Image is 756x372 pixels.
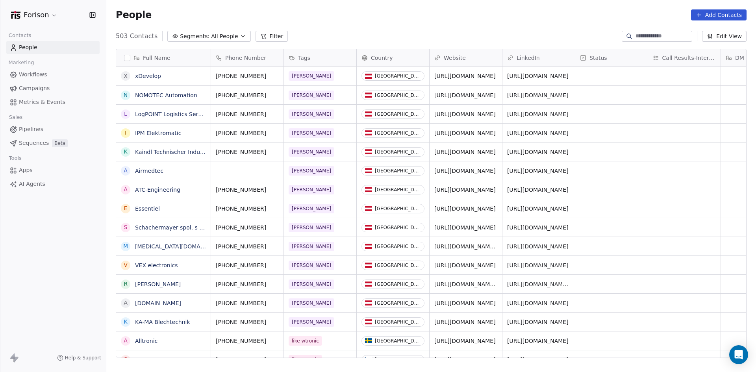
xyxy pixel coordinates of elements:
[434,187,496,193] a: [URL][DOMAIN_NAME]
[371,54,393,62] span: Country
[19,180,45,188] span: AI Agents
[216,280,279,288] span: [PHONE_NUMBER]
[375,357,421,363] div: [GEOGRAPHIC_DATA]
[216,72,279,80] span: [PHONE_NUMBER]
[507,281,614,287] a: [URL][DOMAIN_NAME][PERSON_NAME]
[434,73,496,79] a: [URL][DOMAIN_NAME]
[507,168,569,174] a: [URL][DOMAIN_NAME]
[289,242,334,251] span: [PERSON_NAME]
[135,130,181,136] a: IPM Elektromatic
[430,49,502,66] div: Website
[52,139,68,147] span: Beta
[434,205,496,212] a: [URL][DOMAIN_NAME]
[135,300,181,306] a: [DOMAIN_NAME]
[180,32,209,41] span: Segments:
[124,148,127,156] div: K
[434,338,496,344] a: [URL][DOMAIN_NAME]
[19,166,33,174] span: Apps
[135,187,180,193] a: ATC-Engineering
[6,82,100,95] a: Campaigns
[135,149,230,155] a: Kaindl Technischer Industriebedarf
[216,356,279,364] span: [PHONE_NUMBER]
[289,317,334,327] span: [PERSON_NAME]
[135,168,163,174] a: Airmedtec
[211,32,238,41] span: All People
[124,72,128,80] div: x
[11,10,20,20] img: Logo%20Rectangular%202.png
[135,73,161,79] a: xDevelop
[124,337,128,345] div: A
[375,244,421,249] div: [GEOGRAPHIC_DATA]
[124,110,127,118] div: L
[375,130,421,136] div: [GEOGRAPHIC_DATA]
[434,92,496,98] a: [URL][DOMAIN_NAME]
[434,111,496,117] a: [URL][DOMAIN_NAME]
[6,152,25,164] span: Tools
[507,319,569,325] a: [URL][DOMAIN_NAME]
[289,261,334,270] span: [PERSON_NAME]
[256,31,288,42] button: Filter
[19,98,65,106] span: Metrics & Events
[289,204,334,213] span: [PERSON_NAME]
[289,128,334,138] span: [PERSON_NAME]
[124,223,128,231] div: S
[289,185,334,194] span: [PERSON_NAME]
[5,30,35,41] span: Contacts
[507,130,569,136] a: [URL][DOMAIN_NAME]
[6,137,100,150] a: SequencesBeta
[135,262,178,268] a: VEX electronics
[124,91,128,99] div: N
[434,130,496,136] a: [URL][DOMAIN_NAME]
[289,109,334,119] span: [PERSON_NAME]
[289,355,322,365] span: like wtronic
[19,125,43,133] span: Pipelines
[289,71,334,81] span: [PERSON_NAME]
[507,187,569,193] a: [URL][DOMAIN_NAME]
[24,10,49,20] span: Forison
[19,43,37,52] span: People
[375,168,421,174] div: [GEOGRAPHIC_DATA]
[289,147,334,157] span: [PERSON_NAME]
[216,224,279,231] span: [PHONE_NUMBER]
[434,262,496,268] a: [URL][DOMAIN_NAME]
[135,243,227,250] a: [MEDICAL_DATA][DOMAIN_NAME]
[19,70,47,79] span: Workflows
[434,149,496,155] a: [URL][DOMAIN_NAME]
[507,300,569,306] a: [URL][DOMAIN_NAME]
[216,186,279,194] span: [PHONE_NUMBER]
[135,224,206,231] a: Schachermayer spol. s r.o
[5,57,37,68] span: Marketing
[507,224,569,231] a: [URL][DOMAIN_NAME]
[135,205,160,212] a: Essentiel
[289,279,334,289] span: [PERSON_NAME]
[375,281,421,287] div: [GEOGRAPHIC_DATA]
[289,223,334,232] span: [PERSON_NAME]
[216,91,279,99] span: [PHONE_NUMBER]
[216,148,279,156] span: [PHONE_NUMBER]
[507,111,569,117] a: [URL][DOMAIN_NAME]
[135,92,197,98] a: NOMOTEC Automation
[124,280,128,288] div: R
[135,338,157,344] a: Alltronic
[6,178,100,191] a: AI Agents
[434,281,541,287] a: [URL][DOMAIN_NAME][PERSON_NAME]
[289,166,334,176] span: [PERSON_NAME]
[216,110,279,118] span: [PHONE_NUMBER]
[216,242,279,250] span: [PHONE_NUMBER]
[298,54,310,62] span: Tags
[444,54,466,62] span: Website
[6,164,100,177] a: Apps
[135,319,190,325] a: KA-MA Blechtechnik
[507,92,569,98] a: [URL][DOMAIN_NAME]
[375,187,421,192] div: [GEOGRAPHIC_DATA]
[434,224,496,231] a: [URL][DOMAIN_NAME]
[6,123,100,136] a: Pipelines
[124,299,128,307] div: a
[434,319,496,325] a: [URL][DOMAIN_NAME]
[375,149,421,155] div: [GEOGRAPHIC_DATA]
[6,68,100,81] a: Workflows
[124,204,128,213] div: E
[124,167,128,175] div: A
[517,54,540,62] span: LinkedIn
[57,355,101,361] a: Help & Support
